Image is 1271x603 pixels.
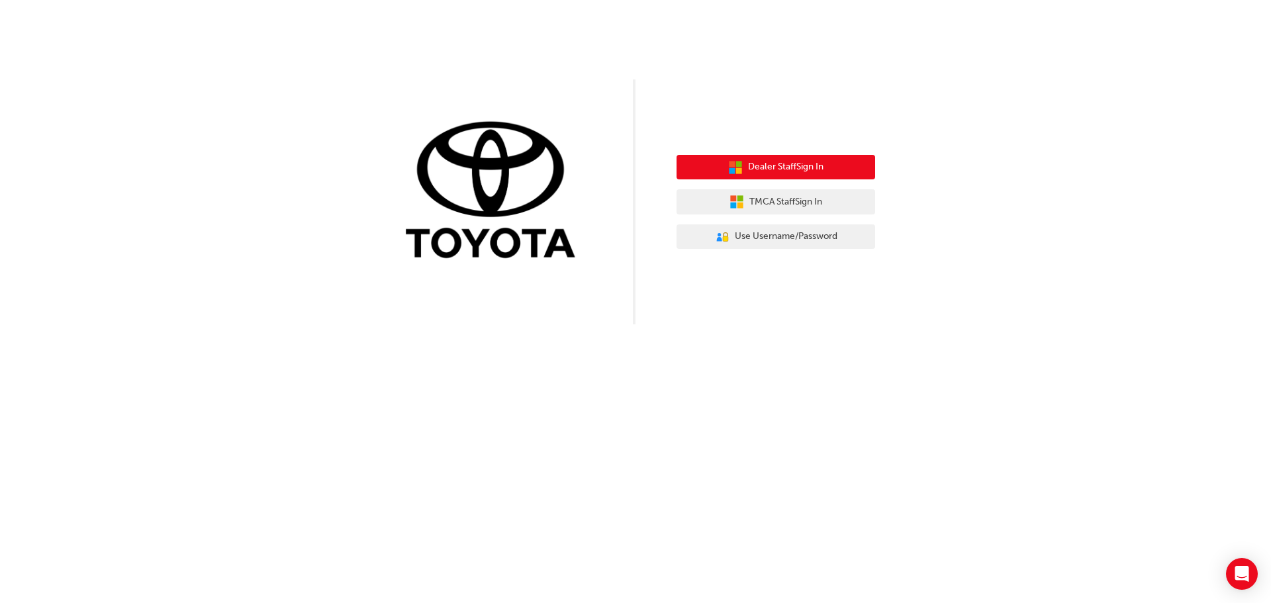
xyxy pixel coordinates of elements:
button: Dealer StaffSign In [677,155,875,180]
span: Dealer Staff Sign In [748,160,824,175]
img: Trak [396,118,594,265]
button: Use Username/Password [677,224,875,250]
span: Use Username/Password [735,229,837,244]
button: TMCA StaffSign In [677,189,875,214]
div: Open Intercom Messenger [1226,558,1258,590]
span: TMCA Staff Sign In [749,195,822,210]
